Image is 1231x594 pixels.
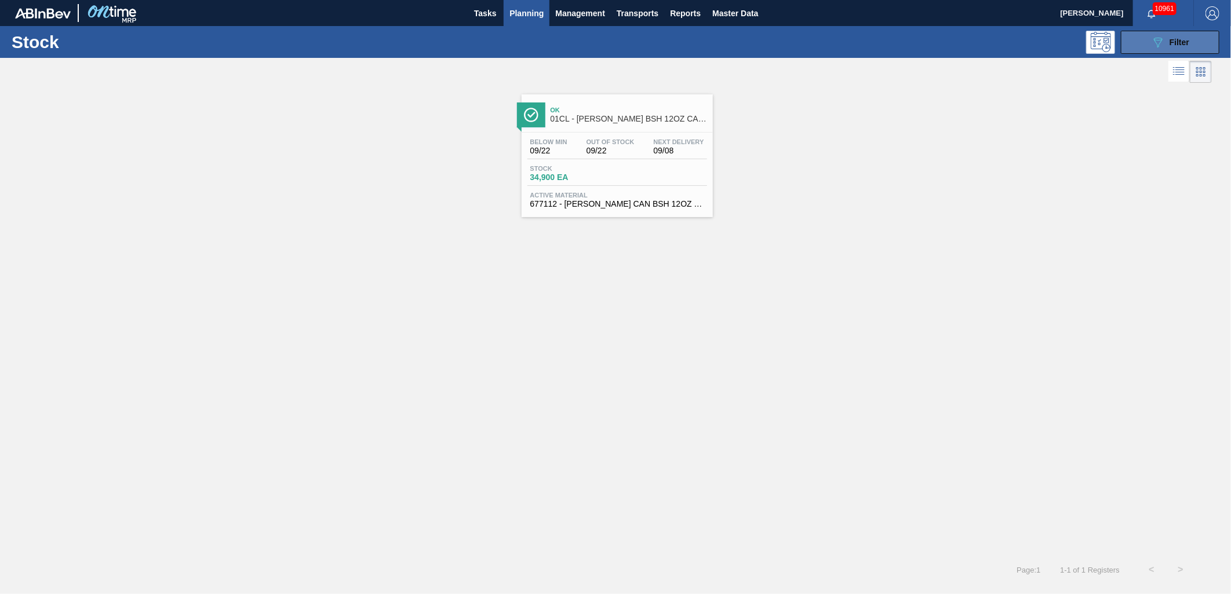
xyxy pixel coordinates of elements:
[530,192,704,199] span: Active Material
[509,6,544,20] span: Planning
[15,8,71,19] img: TNhmsLtSVTkK8tSr43FrP2fwEKptu5GPRR3wAAAABJRU5ErkJggg==
[524,108,538,122] img: Ícone
[513,86,719,217] a: ÍconeOk01CL - [PERSON_NAME] BSH 12OZ CAN TWNSTK 30/12 CANBelow Min09/22Out Of Stock09/22Next Deli...
[1133,5,1170,21] button: Notifications
[1058,566,1120,574] span: 1 - 1 of 1 Registers
[1121,31,1219,54] button: Filter
[551,115,707,123] span: 01CL - CARR BSH 12OZ CAN TWNSTK 30/12 CAN
[712,6,758,20] span: Master Data
[530,146,567,155] span: 09/22
[587,146,635,155] span: 09/22
[1190,61,1212,83] div: Card Vision
[1017,566,1040,574] span: Page : 1
[587,138,635,145] span: Out Of Stock
[472,6,498,20] span: Tasks
[530,200,704,208] span: 677112 - CARR CAN BSH 12OZ TWNSTK 30/12 CAN 0724
[1166,555,1195,584] button: >
[1086,31,1115,54] div: Programming: no user selected
[654,146,704,155] span: 09/08
[1137,555,1166,584] button: <
[1153,2,1177,15] span: 10961
[530,165,611,172] span: Stock
[551,107,707,113] span: Ok
[617,6,658,20] span: Transports
[1205,6,1219,20] img: Logout
[670,6,701,20] span: Reports
[654,138,704,145] span: Next Delivery
[12,35,188,49] h1: Stock
[530,173,611,182] span: 34,900 EA
[530,138,567,145] span: Below Min
[1170,38,1189,47] span: Filter
[1168,61,1190,83] div: List Vision
[555,6,605,20] span: Management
